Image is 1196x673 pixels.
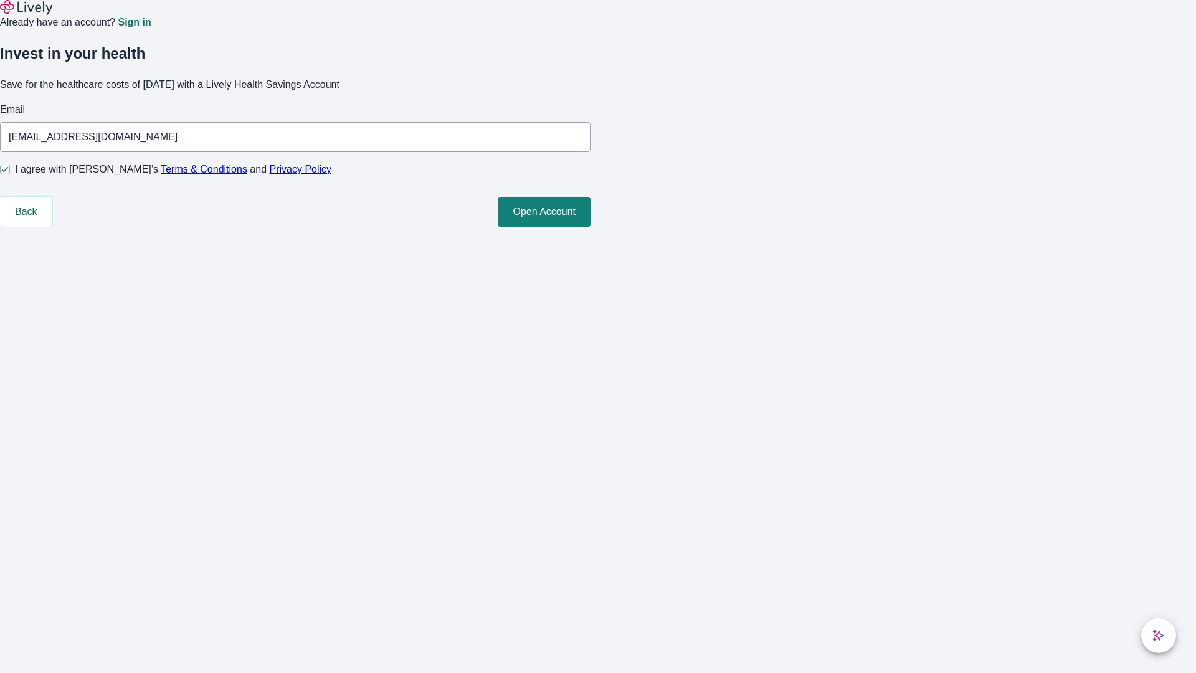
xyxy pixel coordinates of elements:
svg: Lively AI Assistant [1152,629,1165,642]
span: I agree with [PERSON_NAME]’s and [15,162,331,177]
a: Privacy Policy [270,164,332,174]
button: chat [1141,618,1176,653]
button: Open Account [498,197,591,227]
a: Terms & Conditions [161,164,247,174]
a: Sign in [118,17,151,27]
